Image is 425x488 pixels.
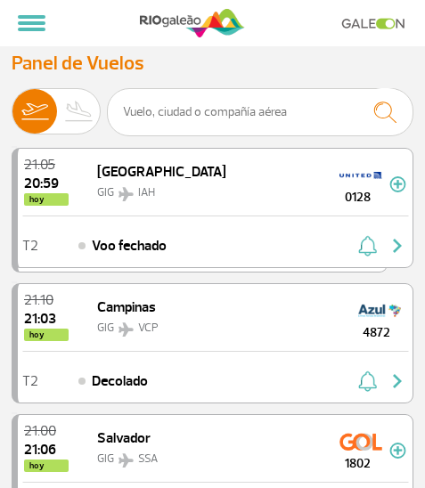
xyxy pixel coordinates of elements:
span: SSA [138,451,158,466]
img: mais-info-painel-voo.svg [389,443,406,459]
span: 2025-08-28 21:06:00 [24,443,69,457]
img: Azul Linhas Aéreas [358,297,401,325]
img: mais-info-painel-voo.svg [389,176,406,192]
span: hoy [24,460,69,472]
span: hoy [24,329,69,341]
span: GIG [97,321,114,335]
span: Decolado [92,370,148,392]
span: 1802 [325,454,389,473]
span: 4872 [344,323,408,342]
img: slider-embarque [12,89,57,134]
span: hoy [24,193,69,206]
span: Salvador [97,429,151,447]
img: slider-desembarque [57,89,102,134]
span: T2 [22,375,38,387]
span: IAH [138,185,155,199]
img: seta-direita-painel-voo.svg [387,370,408,392]
span: Campinas [97,298,156,316]
span: GIG [97,185,114,199]
span: [GEOGRAPHIC_DATA] [97,163,226,181]
span: VCP [138,321,159,335]
img: sino-painel-voo.svg [358,370,377,392]
img: United Airlines [339,161,382,190]
img: sino-painel-voo.svg [358,235,377,256]
span: GIG [97,451,114,466]
span: 2025-08-28 21:00:00 [24,424,69,438]
img: GOL Transportes Aereos [339,427,382,456]
span: Voo fechado [92,235,167,256]
span: 2025-08-28 21:05:00 [24,158,69,172]
span: 2025-08-28 20:59:00 [24,176,69,191]
span: T2 [22,240,38,252]
img: seta-direita-painel-voo.svg [387,235,408,256]
h3: Panel de Vuelos [12,52,413,75]
span: 2025-08-28 21:10:00 [24,293,69,307]
input: Vuelo, ciudad o compañía aérea [107,88,413,136]
span: 2025-08-28 21:03:00 [24,312,69,326]
span: 0128 [325,188,389,207]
